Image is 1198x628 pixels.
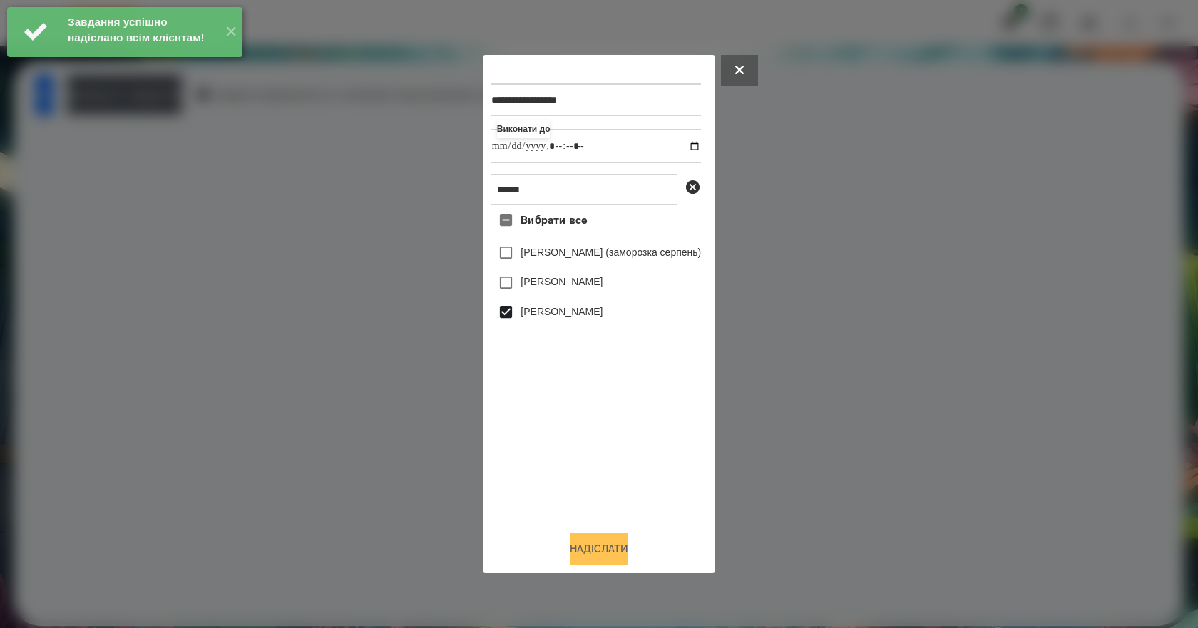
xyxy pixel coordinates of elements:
[521,245,701,259] label: [PERSON_NAME] (заморозка серпень)
[68,14,214,46] div: Завдання успішно надіслано всім клієнтам!
[521,274,603,289] label: [PERSON_NAME]
[521,212,587,229] span: Вибрати все
[497,120,551,138] label: Виконати до
[521,304,603,319] label: [PERSON_NAME]
[570,533,628,565] button: Надіслати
